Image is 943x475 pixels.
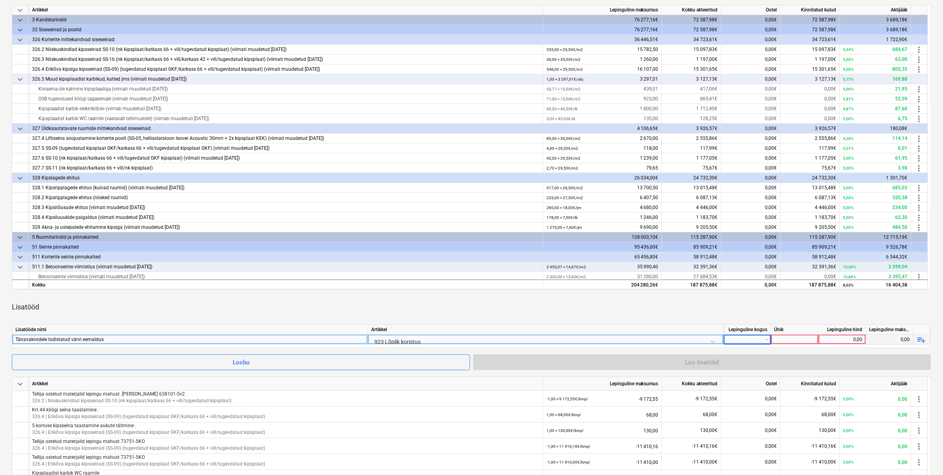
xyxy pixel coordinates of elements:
small: 5,00% [843,186,854,190]
span: 6 087,13€ [815,195,837,200]
div: -11 410,16 [546,438,658,454]
div: 327 Üldkasutatavate ruumide mittekandvad siseseinad: [32,124,540,134]
span: 1 197,00€ [815,57,837,62]
div: 118,00 [546,143,658,153]
div: 3 395,47 [843,272,908,282]
div: Kokku akteeritud [662,377,721,391]
span: keyboard_arrow_down [15,233,25,242]
div: 328.4 Kipsiluuukide paigaldus (viimati muudetud [DATE]) [32,213,540,222]
span: more_vert [915,65,924,74]
div: 0,00 [843,407,908,423]
div: 923,00 [546,94,658,104]
small: 0,00% [843,413,854,417]
span: 15 301,65€ [812,66,837,72]
span: 9 205,50€ [696,224,718,230]
span: more_vert [915,394,924,404]
span: 0,00€ [765,116,777,121]
small: 0,01% [843,146,854,151]
small: 33,77 × 13,00€ / m2 [546,87,581,91]
div: 13 700,50 [546,183,658,193]
small: 1,00 × 3 297,01€ / obj [546,77,583,81]
div: 85 909,21€ [662,242,721,252]
div: 1 722,90€ [840,35,911,45]
div: 187 875,88€ [781,279,840,289]
div: 234,00 [843,203,908,213]
span: more_vert [915,164,924,173]
span: 2 555,86€ [815,136,837,141]
span: 75,67€ [822,165,837,171]
div: Lepinguline kogus [724,325,771,335]
div: 130,00 [546,422,658,439]
span: 1 197,00€ [696,57,718,62]
div: 328.2 Kipsripplagede ehitus (niisked ruumid) [32,193,540,203]
span: 1 177,05€ [815,155,837,161]
div: 327.6 SS-10 (nk kipsplaat/katkass 66 + vill/tugevdatud GKF kipsplaat) (viimati muudetud [DATE]) [32,153,540,163]
small: 5,00% [843,156,854,160]
span: keyboard_arrow_down [15,379,25,389]
div: 327.4 Liftiseina soojustamine korterite poolt (SS-05, heliisolatsioon Isover Acoustic 30mm + 2x k... [32,134,540,143]
small: 1,00 × 68,00€ / kmpl [546,413,581,417]
p: Krt 44 köögi seina taastamine . [32,407,540,413]
div: Kokku akteeritud [662,5,721,15]
div: Aktijääk [840,5,911,15]
div: 327.7 SS-11 (nk kipsplaat/karkass 66 + vill/nk kipsplaat) [32,163,540,173]
small: 2,70 × 29,50€ / m2 [546,166,578,170]
div: 1 800,00 [546,104,658,114]
span: -9 172,55€ [695,396,718,401]
div: Artikkel [368,325,724,335]
div: 24 732,30€ [662,173,721,183]
div: OSB tugevdused köögi tagaseinale (viimati muudetud [DATE]) [32,94,540,104]
span: 0,00€ [765,443,777,449]
div: Ühik [771,325,819,335]
div: 128 003,10€ [543,232,662,242]
span: 0,00€ [765,428,777,433]
span: keyboard_arrow_down [15,173,25,183]
small: 0,00% [843,397,854,401]
small: 5,00% [843,205,854,210]
div: 204 280,26€ [543,279,662,289]
div: Kinnitatud kulud [781,377,840,391]
div: Kipsplaadist karbik WC raamile (vastavalt tellimustele) (viimati muudetud [DATE]) [32,114,540,124]
div: 511 Korterite seinte pinnakatted: [32,252,540,262]
small: 535,00 × 29,50€ / m2 [546,47,583,52]
span: more_vert [915,144,924,153]
small: 4,87% [843,107,854,111]
p: 5 korruse kipsseina taastamine aukute täitmine . [32,422,540,429]
span: 13 015,48€ [694,185,718,190]
span: keyboard_arrow_down [15,243,25,252]
div: 95 436,00€ [543,242,662,252]
span: 0,00€ [765,396,777,401]
small: 1,00 × 130,00€ / kmpl [546,428,583,433]
div: 114,14 [843,134,908,143]
div: 3 689,18€ [840,15,911,25]
span: 130,00€ [819,428,837,433]
div: 72 587,98€ [781,25,840,35]
span: keyboard_arrow_down [15,35,25,45]
div: 72 587,98€ [662,25,721,35]
div: 328.1 Kipsripplagede ehitus (kuivad ruumid) (viimati muudetud [DATE]) [32,183,540,193]
div: 1 301,70€ [840,173,911,183]
div: Ootel [721,377,781,391]
div: 326.2 Niiskuskindlad kipsseinad SS-10 (nk kipsplaat/katkass 66 + vill/tugevdatud kipsplaat) (viim... [32,45,540,55]
span: 0,00€ [765,195,777,200]
div: 2 670,00 [546,134,658,143]
div: Lepinguline maksumus [543,5,662,15]
div: 0,00€ [721,242,781,252]
small: 10,00% [843,265,856,269]
div: 0,00€ [721,25,781,35]
div: 0,00 [822,335,863,345]
span: 0,00€ [765,185,777,190]
div: Lepinguline hind [819,325,866,335]
span: 13 015,48€ [812,185,837,190]
div: 326.3 Niiskuskindlad kipsseinad SS-16 (nk kipsplaat/karkass 66 + vill/karkass 42 + vill/tugevdatu... [32,55,540,64]
small: 5,00% [843,196,854,200]
small: 10,86% [843,275,856,279]
div: Lepinguline maksumus [866,325,914,335]
span: 32 391,36€ [694,264,718,270]
span: 3 127,13€ [696,76,718,82]
small: 178,00 × 7,00€ / tk [546,215,578,220]
span: 0,00€ [765,66,777,72]
div: 15 782,50 [546,45,658,55]
span: keyboard_arrow_down [15,6,25,15]
div: 85 909,21€ [781,242,840,252]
